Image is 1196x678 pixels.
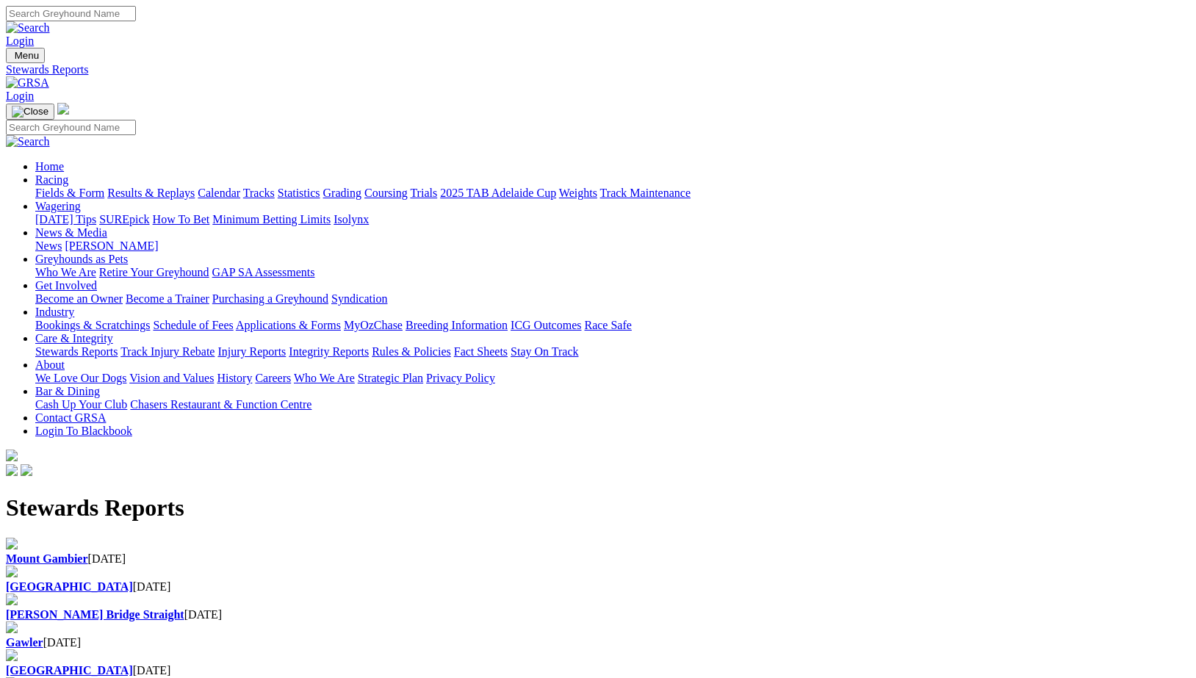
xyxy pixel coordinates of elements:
a: Home [35,160,64,173]
img: file-red.svg [6,621,18,633]
h1: Stewards Reports [6,494,1190,522]
img: Close [12,106,48,118]
img: facebook.svg [6,464,18,476]
a: We Love Our Dogs [35,372,126,384]
a: Stewards Reports [35,345,118,358]
a: Login [6,90,34,102]
b: [PERSON_NAME] Bridge Straight [6,608,184,621]
a: MyOzChase [344,319,403,331]
a: Applications & Forms [236,319,341,331]
a: Syndication [331,292,387,305]
div: Care & Integrity [35,345,1190,358]
a: Rules & Policies [372,345,451,358]
a: Purchasing a Greyhound [212,292,328,305]
div: [DATE] [6,664,1190,677]
div: [DATE] [6,636,1190,649]
a: GAP SA Assessments [212,266,315,278]
img: file-red.svg [6,594,18,605]
input: Search [6,6,136,21]
div: [DATE] [6,552,1190,566]
a: Become an Owner [35,292,123,305]
a: Race Safe [584,319,631,331]
a: Gawler [6,636,43,649]
img: logo-grsa-white.png [6,450,18,461]
a: Statistics [278,187,320,199]
a: Greyhounds as Pets [35,253,128,265]
a: Retire Your Greyhound [99,266,209,278]
a: History [217,372,252,384]
img: twitter.svg [21,464,32,476]
a: Grading [323,187,361,199]
div: Bar & Dining [35,398,1190,411]
a: Wagering [35,200,81,212]
img: GRSA [6,76,49,90]
a: Calendar [198,187,240,199]
div: Wagering [35,213,1190,226]
a: Get Involved [35,279,97,292]
a: Fields & Form [35,187,104,199]
button: Toggle navigation [6,48,45,63]
a: Strategic Plan [358,372,423,384]
a: Fact Sheets [454,345,508,358]
a: Injury Reports [217,345,286,358]
a: Who We Are [35,266,96,278]
div: About [35,372,1190,385]
a: [DATE] Tips [35,213,96,226]
input: Search [6,120,136,135]
div: Industry [35,319,1190,332]
a: About [35,358,65,371]
a: Weights [559,187,597,199]
a: [PERSON_NAME] [65,239,158,252]
a: Integrity Reports [289,345,369,358]
a: Vision and Values [129,372,214,384]
img: file-red.svg [6,649,18,661]
img: Search [6,21,50,35]
a: Tracks [243,187,275,199]
a: Stay On Track [511,345,578,358]
div: Racing [35,187,1190,200]
a: Bookings & Scratchings [35,319,150,331]
a: Care & Integrity [35,332,113,345]
div: [DATE] [6,608,1190,621]
a: Stewards Reports [6,63,1190,76]
div: Get Involved [35,292,1190,306]
a: Track Injury Rebate [120,345,215,358]
img: file-red.svg [6,566,18,577]
img: file-red.svg [6,538,18,549]
a: Login [6,35,34,47]
a: [GEOGRAPHIC_DATA] [6,580,133,593]
a: Track Maintenance [600,187,691,199]
a: Contact GRSA [35,411,106,424]
a: How To Bet [153,213,210,226]
a: Racing [35,173,68,186]
a: News & Media [35,226,107,239]
span: Menu [15,50,39,61]
a: Breeding Information [406,319,508,331]
img: Search [6,135,50,148]
a: Cash Up Your Club [35,398,127,411]
a: Coursing [364,187,408,199]
a: ICG Outcomes [511,319,581,331]
div: [DATE] [6,580,1190,594]
a: Results & Replays [107,187,195,199]
a: Mount Gambier [6,552,88,565]
a: Chasers Restaurant & Function Centre [130,398,311,411]
a: Isolynx [334,213,369,226]
a: Who We Are [294,372,355,384]
div: News & Media [35,239,1190,253]
a: 2025 TAB Adelaide Cup [440,187,556,199]
a: Privacy Policy [426,372,495,384]
a: Become a Trainer [126,292,209,305]
a: SUREpick [99,213,149,226]
a: Trials [410,187,437,199]
img: logo-grsa-white.png [57,103,69,115]
a: News [35,239,62,252]
a: [GEOGRAPHIC_DATA] [6,664,133,677]
button: Toggle navigation [6,104,54,120]
a: Careers [255,372,291,384]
